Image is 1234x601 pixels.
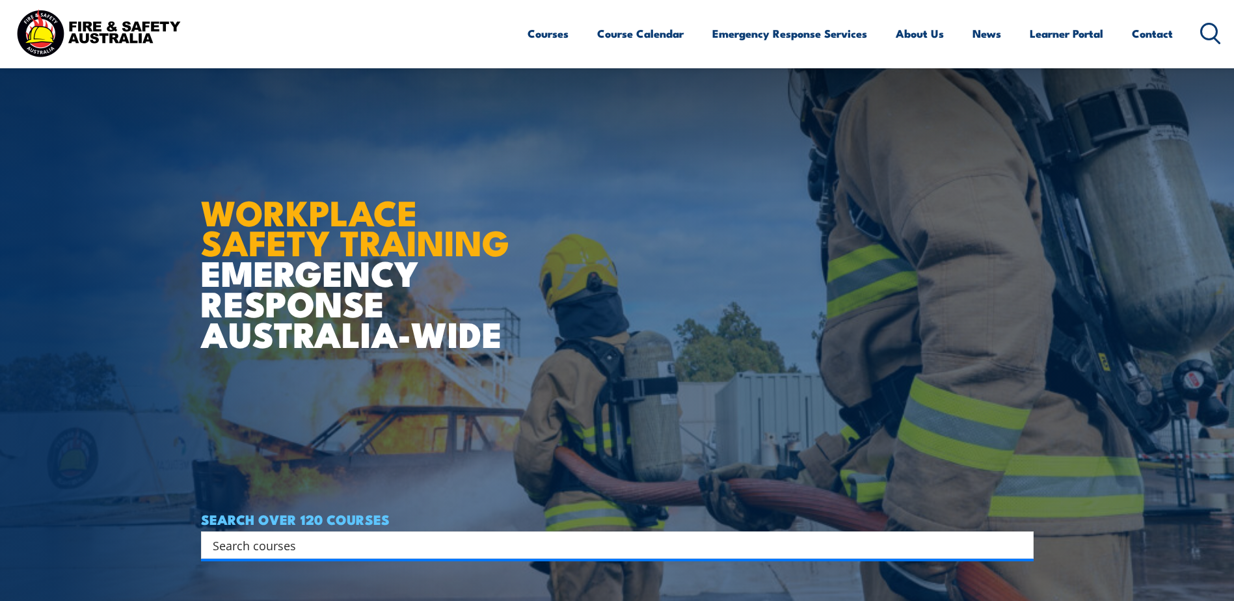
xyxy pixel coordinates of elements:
a: Courses [528,16,569,51]
a: Learner Portal [1030,16,1103,51]
a: News [972,16,1001,51]
strong: WORKPLACE SAFETY TRAINING [201,184,509,269]
h4: SEARCH OVER 120 COURSES [201,512,1034,526]
h1: EMERGENCY RESPONSE AUSTRALIA-WIDE [201,164,519,349]
a: Emergency Response Services [712,16,867,51]
input: Search input [213,535,1005,555]
button: Search magnifier button [1011,536,1029,554]
a: About Us [896,16,944,51]
a: Contact [1132,16,1173,51]
a: Course Calendar [597,16,684,51]
form: Search form [215,536,1008,554]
